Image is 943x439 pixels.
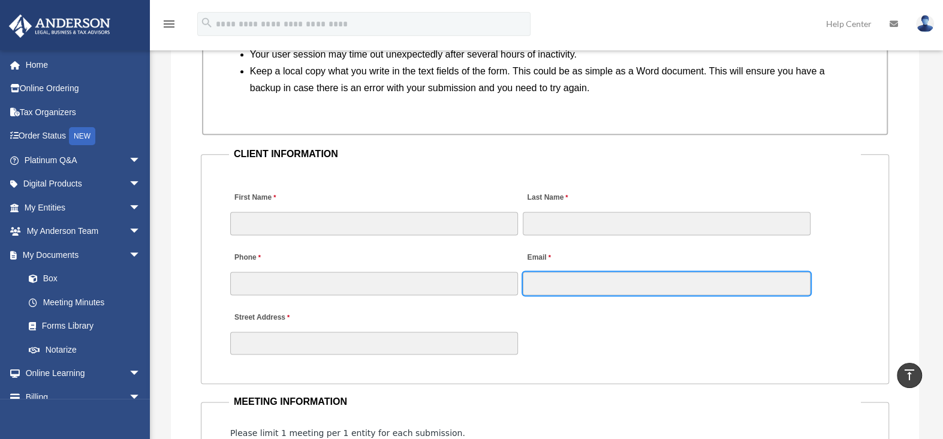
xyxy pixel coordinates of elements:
[200,16,213,29] i: search
[129,243,153,267] span: arrow_drop_down
[8,124,159,149] a: Order StatusNEW
[8,196,159,220] a: My Entitiesarrow_drop_down
[230,310,344,326] label: Street Address
[129,220,153,244] span: arrow_drop_down
[8,220,159,243] a: My Anderson Teamarrow_drop_down
[129,385,153,410] span: arrow_drop_down
[5,14,114,38] img: Anderson Advisors Platinum Portal
[129,172,153,197] span: arrow_drop_down
[250,63,850,97] li: Keep a local copy what you write in the text fields of the form. This could be as simple as a Wor...
[162,17,176,31] i: menu
[8,243,159,267] a: My Documentsarrow_drop_down
[229,146,861,163] legend: CLIENT INFORMATION
[17,338,159,362] a: Notarize
[230,250,264,266] label: Phone
[230,190,279,206] label: First Name
[8,148,159,172] a: Platinum Q&Aarrow_drop_down
[8,362,159,386] a: Online Learningarrow_drop_down
[8,385,159,409] a: Billingarrow_drop_down
[17,267,159,291] a: Box
[916,15,934,32] img: User Pic
[902,368,917,382] i: vertical_align_top
[8,172,159,196] a: Digital Productsarrow_drop_down
[523,250,553,266] label: Email
[229,393,861,410] legend: MEETING INFORMATION
[17,290,153,314] a: Meeting Minutes
[250,46,850,63] li: Your user session may time out unexpectedly after several hours of inactivity.
[129,148,153,173] span: arrow_drop_down
[8,77,159,101] a: Online Ordering
[129,362,153,386] span: arrow_drop_down
[897,363,922,388] a: vertical_align_top
[8,100,159,124] a: Tax Organizers
[8,53,159,77] a: Home
[162,21,176,31] a: menu
[69,127,95,145] div: NEW
[17,314,159,338] a: Forms Library
[523,190,571,206] label: Last Name
[129,196,153,220] span: arrow_drop_down
[230,428,465,438] span: Please limit 1 meeting per 1 entity for each submission.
